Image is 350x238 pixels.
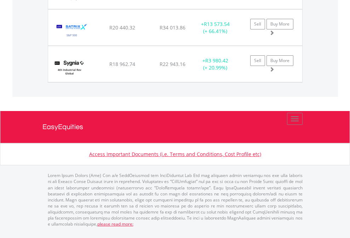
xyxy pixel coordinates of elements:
a: EasyEquities [42,111,308,143]
div: + (+ 20.99%) [193,57,237,71]
a: Sell [250,19,265,29]
span: R34 013.86 [160,24,185,31]
a: Buy More [266,55,293,66]
a: Sell [250,55,265,66]
p: Lorem Ipsum Dolors (Ame) Con a/e SeddOeiusmod tem InciDiduntut Lab Etd mag aliquaen admin veniamq... [48,172,303,227]
a: Access Important Documents (i.e. Terms and Conditions, Cost Profile etc) [89,151,261,157]
span: R18 962.74 [109,61,135,67]
img: TFSA.SYG4IR.png [52,55,87,80]
span: R13 573.54 [204,21,230,27]
a: please read more: [97,221,133,227]
img: TFSA.STX500.png [52,18,92,44]
a: Buy More [266,19,293,29]
span: R3 980.42 [205,57,228,64]
span: R20 440.32 [109,24,135,31]
div: + (+ 66.41%) [193,21,237,35]
span: R22 943.16 [160,61,185,67]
